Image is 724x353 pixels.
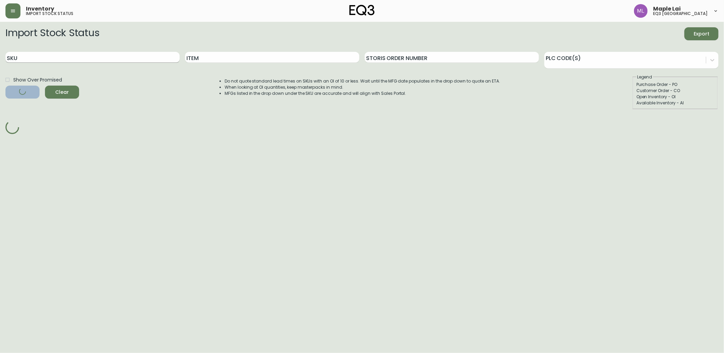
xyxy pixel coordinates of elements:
span: Maple Lai [653,6,681,12]
li: Do not quote standard lead times on SKUs with an OI of 10 or less. Wait until the MFG date popula... [225,78,500,84]
img: logo [349,5,375,16]
span: Clear [50,88,74,97]
li: MFGs listed in the drop down under the SKU are accurate and will align with Sales Portal. [225,90,500,97]
span: Show Over Promised [13,76,62,84]
div: Open Inventory - OI [636,94,714,100]
img: 61e28cffcf8cc9f4e300d877dd684943 [634,4,648,18]
div: Customer Order - CO [636,88,714,94]
li: When looking at OI quantities, keep masterpacks in mind. [225,84,500,90]
h5: import stock status [26,12,73,16]
legend: Legend [636,74,653,80]
h2: Import Stock Status [5,27,99,40]
h5: eq3 [GEOGRAPHIC_DATA] [653,12,708,16]
div: Available Inventory - AI [636,100,714,106]
span: Inventory [26,6,54,12]
div: Purchase Order - PO [636,82,714,88]
span: Export [690,30,713,38]
button: Clear [45,86,79,99]
button: Export [684,27,719,40]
